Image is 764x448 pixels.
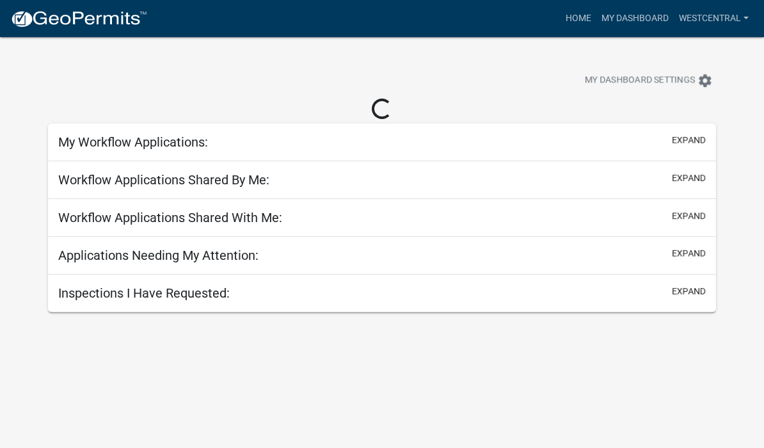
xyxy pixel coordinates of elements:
h5: Applications Needing My Attention: [58,248,259,263]
a: Home [561,6,596,31]
h5: My Workflow Applications: [58,134,208,150]
button: expand [672,285,706,298]
h5: Workflow Applications Shared By Me: [58,172,269,188]
button: expand [672,172,706,185]
i: settings [697,73,713,88]
a: westcentral [674,6,754,31]
button: expand [672,134,706,147]
button: expand [672,247,706,260]
span: My Dashboard Settings [585,73,695,88]
button: expand [672,209,706,223]
h5: Inspections I Have Requested: [58,285,230,301]
button: My Dashboard Settingssettings [575,68,723,93]
h5: Workflow Applications Shared With Me: [58,210,282,225]
a: My Dashboard [596,6,674,31]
